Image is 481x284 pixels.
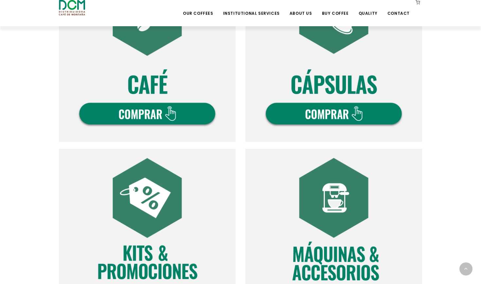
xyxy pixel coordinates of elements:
a: Institutional Services [219,1,284,16]
a: About Us [286,1,316,16]
a: Contact [383,1,414,16]
a: Quality [355,1,382,16]
a: Our Coffees [179,1,217,16]
a: Buy Coffee [318,1,353,16]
